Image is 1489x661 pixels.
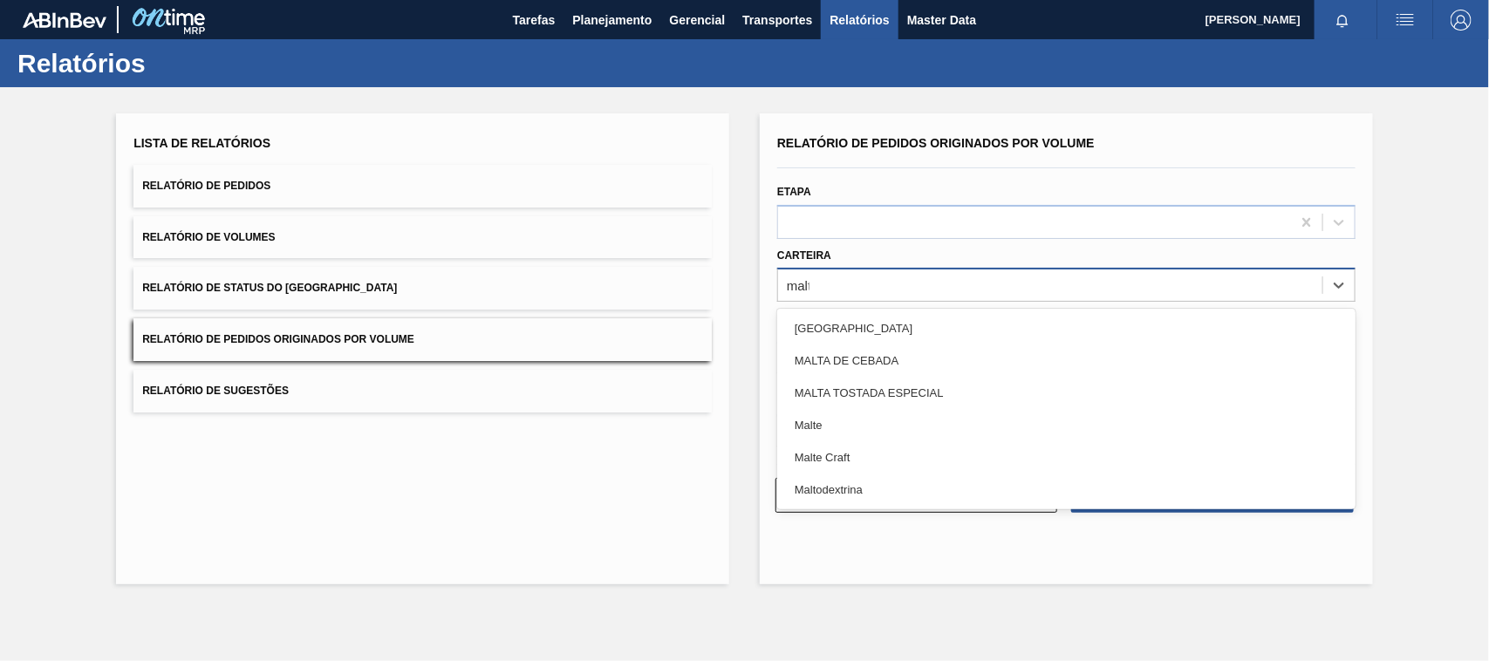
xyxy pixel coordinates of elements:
div: [GEOGRAPHIC_DATA] [777,312,1356,344]
span: Gerencial [670,10,726,31]
span: Relatório de Pedidos Originados por Volume [777,136,1095,150]
h1: Relatórios [17,53,327,73]
button: Relatório de Volumes [133,216,712,259]
button: Relatório de Pedidos [133,165,712,208]
div: Malte [777,409,1356,441]
span: Master Data [907,10,976,31]
img: TNhmsLtSVTkK8tSr43FrP2fwEKptu5GPRR3wAAAABJRU5ErkJggg== [23,12,106,28]
span: Lista de Relatórios [133,136,270,150]
div: Maltodextrina [777,474,1356,506]
span: Planejamento [572,10,652,31]
img: userActions [1395,10,1416,31]
span: Relatório de Sugestões [142,385,289,397]
button: Relatório de Status do [GEOGRAPHIC_DATA] [133,267,712,310]
span: Relatório de Status do [GEOGRAPHIC_DATA] [142,282,397,294]
div: MALTA DE CEBADA [777,344,1356,377]
button: Relatório de Pedidos Originados por Volume [133,318,712,361]
span: Relatório de Pedidos [142,180,270,192]
span: Transportes [742,10,812,31]
div: Malte Craft [777,441,1356,474]
span: Relatório de Volumes [142,231,275,243]
img: Logout [1451,10,1472,31]
button: Relatório de Sugestões [133,370,712,412]
button: Notificações [1315,8,1370,32]
span: Relatório de Pedidos Originados por Volume [142,333,414,345]
label: Carteira [777,249,831,262]
span: Tarefas [513,10,556,31]
label: Etapa [777,186,811,198]
div: MALTA TOSTADA ESPECIAL [777,377,1356,409]
span: Relatórios [830,10,889,31]
button: Limpar [775,478,1057,513]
